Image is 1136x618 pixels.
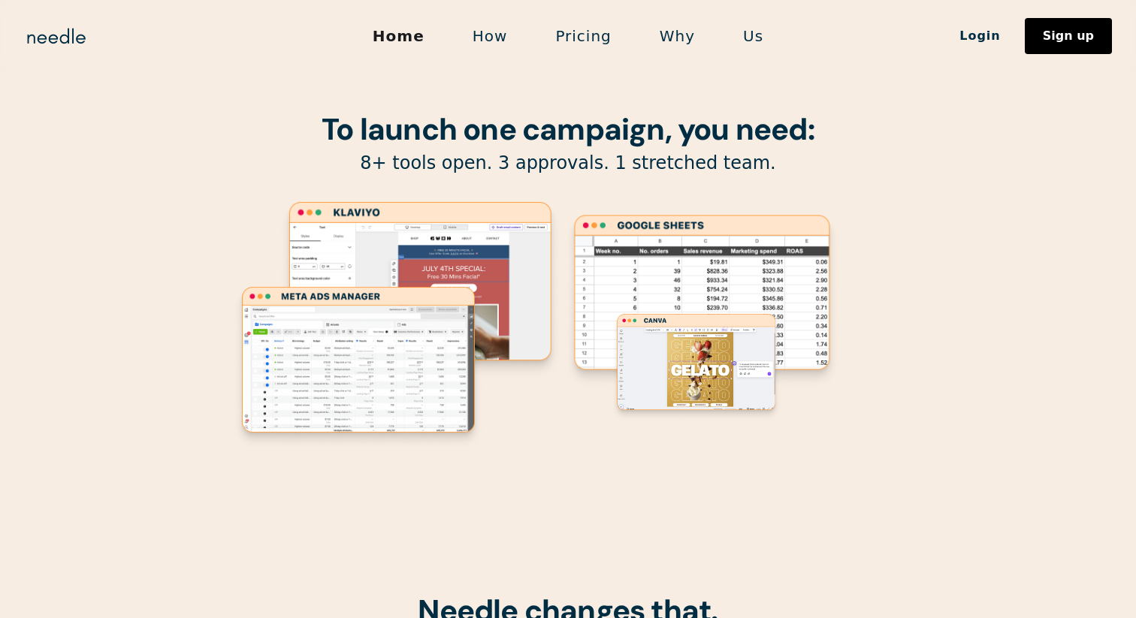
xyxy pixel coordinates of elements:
[1025,18,1112,54] a: Sign up
[449,20,532,52] a: How
[185,152,951,175] p: 8+ tools open. 3 approvals. 1 stretched team.
[935,23,1025,49] a: Login
[531,20,635,52] a: Pricing
[636,20,719,52] a: Why
[322,110,814,149] strong: To launch one campaign, you need:
[719,20,787,52] a: Us
[349,20,449,52] a: Home
[1043,30,1094,42] div: Sign up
